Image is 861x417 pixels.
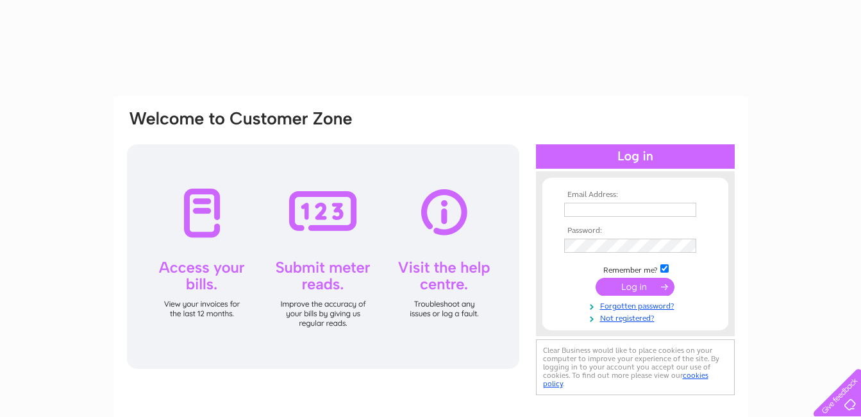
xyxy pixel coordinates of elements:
[543,371,708,388] a: cookies policy
[596,278,674,296] input: Submit
[561,262,710,275] td: Remember me?
[564,299,710,311] a: Forgotten password?
[536,339,735,395] div: Clear Business would like to place cookies on your computer to improve your experience of the sit...
[561,191,710,200] th: Email Address:
[561,226,710,235] th: Password:
[564,311,710,323] a: Not registered?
